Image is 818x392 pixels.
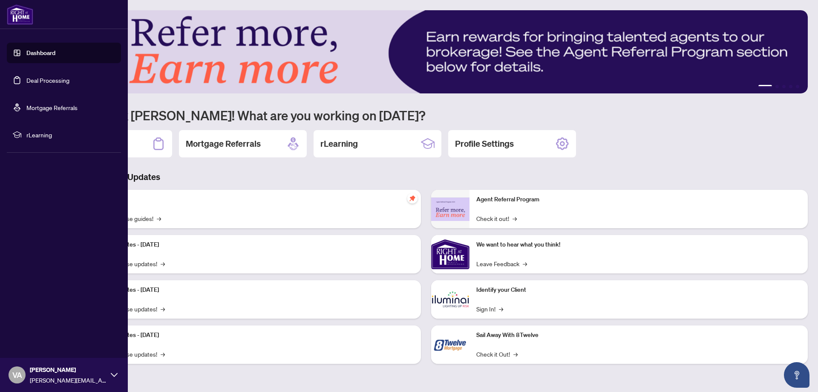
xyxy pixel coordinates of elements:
h2: Profile Settings [455,138,514,150]
h3: Brokerage & Industry Updates [44,171,808,183]
span: VA [12,369,22,381]
span: → [161,349,165,359]
button: Open asap [784,362,809,388]
p: Platform Updates - [DATE] [89,240,414,250]
button: 3 [782,85,786,88]
img: logo [7,4,33,25]
a: Sign In!→ [476,304,503,314]
h2: Mortgage Referrals [186,138,261,150]
span: → [161,259,165,268]
span: [PERSON_NAME] [30,365,107,375]
button: 4 [789,85,792,88]
a: Leave Feedback→ [476,259,527,268]
a: Check it Out!→ [476,349,518,359]
a: Check it out!→ [476,214,517,223]
span: → [157,214,161,223]
img: We want to hear what you think! [431,235,469,273]
a: Dashboard [26,49,55,57]
p: We want to hear what you think! [476,240,801,250]
span: → [499,304,503,314]
h1: Welcome back [PERSON_NAME]! What are you working on [DATE]? [44,107,808,123]
span: → [161,304,165,314]
p: Sail Away With 8Twelve [476,331,801,340]
img: Identify your Client [431,280,469,319]
img: Sail Away With 8Twelve [431,325,469,364]
span: pushpin [407,193,418,203]
span: → [513,214,517,223]
span: rLearning [26,130,115,139]
button: 5 [796,85,799,88]
p: Platform Updates - [DATE] [89,285,414,295]
button: 2 [775,85,779,88]
span: [PERSON_NAME][EMAIL_ADDRESS][PERSON_NAME][DOMAIN_NAME] [30,375,107,385]
span: → [513,349,518,359]
a: Deal Processing [26,76,69,84]
a: Mortgage Referrals [26,104,78,111]
p: Self-Help [89,195,414,204]
h2: rLearning [320,138,358,150]
img: Slide 0 [44,10,808,93]
p: Identify your Client [476,285,801,295]
img: Agent Referral Program [431,197,469,221]
p: Platform Updates - [DATE] [89,331,414,340]
button: 1 [758,85,772,88]
p: Agent Referral Program [476,195,801,204]
span: → [523,259,527,268]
